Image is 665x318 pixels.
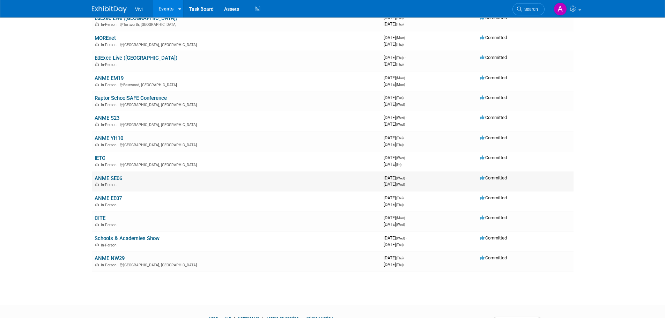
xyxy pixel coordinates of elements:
div: [GEOGRAPHIC_DATA], [GEOGRAPHIC_DATA] [95,142,378,147]
span: [DATE] [384,215,407,220]
span: (Wed) [396,123,405,126]
span: (Mon) [396,36,405,40]
span: Committed [480,195,507,200]
span: (Thu) [396,143,404,147]
span: [DATE] [384,102,405,107]
span: Committed [480,255,507,260]
span: [DATE] [384,35,407,40]
span: [DATE] [384,42,404,47]
span: [DATE] [384,155,407,160]
span: [DATE] [384,135,406,140]
img: In-Person Event [95,22,99,26]
span: Committed [480,15,507,20]
span: In-Person [101,203,119,207]
span: (Thu) [396,203,404,207]
span: [DATE] [384,115,407,120]
span: In-Person [101,103,119,107]
span: [DATE] [384,182,405,187]
a: EdExec Live ([GEOGRAPHIC_DATA]) [95,15,177,21]
span: (Thu) [396,43,404,46]
div: [GEOGRAPHIC_DATA], [GEOGRAPHIC_DATA] [95,102,378,107]
span: [DATE] [384,162,401,167]
span: In-Person [101,43,119,47]
a: IETC [95,155,105,161]
a: EdExec Live ([GEOGRAPHIC_DATA]) [95,55,177,61]
span: (Wed) [396,103,405,106]
span: Committed [480,215,507,220]
span: Committed [480,155,507,160]
span: In-Person [101,183,119,187]
span: (Thu) [396,62,404,66]
span: (Mon) [396,76,405,80]
img: In-Person Event [95,83,99,86]
img: In-Person Event [95,43,99,46]
span: - [405,55,406,60]
span: - [406,35,407,40]
span: (Fri) [396,163,401,167]
span: In-Person [101,243,119,247]
span: [DATE] [384,15,406,20]
span: [DATE] [384,55,406,60]
span: - [405,195,406,200]
span: - [406,235,407,241]
span: In-Person [101,163,119,167]
span: In-Person [101,263,119,267]
span: (Thu) [396,56,404,60]
a: ANME NW29 [95,255,125,261]
img: In-Person Event [95,123,99,126]
span: [DATE] [384,21,404,27]
img: In-Person Event [95,223,99,226]
span: - [406,215,407,220]
a: MOREnet [95,35,116,41]
span: (Mon) [396,83,405,87]
div: Eastwood, [GEOGRAPHIC_DATA] [95,82,378,87]
span: In-Person [101,83,119,87]
span: (Thu) [396,16,404,20]
span: Vivi [135,6,143,12]
span: Search [522,7,538,12]
span: Committed [480,55,507,60]
img: In-Person Event [95,143,99,146]
span: [DATE] [384,121,405,127]
a: ANME EE07 [95,195,122,201]
span: [DATE] [384,235,407,241]
img: In-Person Event [95,103,99,106]
span: (Thu) [396,243,404,247]
span: [DATE] [384,61,404,67]
span: (Wed) [396,116,405,120]
span: - [405,15,406,20]
span: In-Person [101,123,119,127]
span: Committed [480,235,507,241]
span: [DATE] [384,95,406,100]
span: Committed [480,75,507,80]
span: (Thu) [396,136,404,140]
span: [DATE] [384,255,406,260]
div: Tortworth, [GEOGRAPHIC_DATA] [95,21,378,27]
img: In-Person Event [95,203,99,206]
span: [DATE] [384,82,405,87]
div: [GEOGRAPHIC_DATA], [GEOGRAPHIC_DATA] [95,262,378,267]
span: In-Person [101,62,119,67]
span: [DATE] [384,242,404,247]
span: [DATE] [384,222,405,227]
a: CITE [95,215,105,221]
span: Committed [480,135,507,140]
span: (Thu) [396,256,404,260]
span: (Thu) [396,196,404,200]
span: - [406,115,407,120]
span: [DATE] [384,202,404,207]
a: ANME EM19 [95,75,124,81]
span: Committed [480,95,507,100]
span: - [406,75,407,80]
span: [DATE] [384,175,407,180]
span: Committed [480,115,507,120]
span: (Wed) [396,236,405,240]
span: Committed [480,35,507,40]
a: ANME YH10 [95,135,123,141]
span: In-Person [101,143,119,147]
div: [GEOGRAPHIC_DATA], [GEOGRAPHIC_DATA] [95,121,378,127]
img: ExhibitDay [92,6,127,13]
span: [DATE] [384,195,406,200]
span: In-Person [101,22,119,27]
img: In-Person Event [95,163,99,166]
